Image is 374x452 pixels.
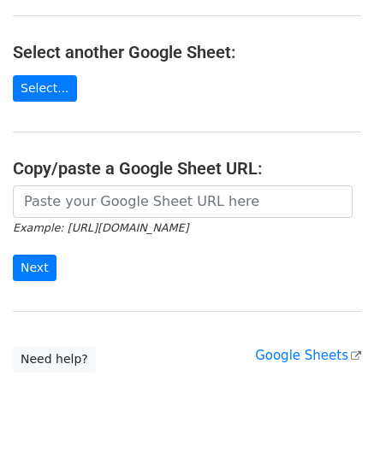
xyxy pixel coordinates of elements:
[13,221,188,234] small: Example: [URL][DOMAIN_NAME]
[255,348,361,363] a: Google Sheets
[13,185,353,218] input: Paste your Google Sheet URL here
[13,158,361,179] h4: Copy/paste a Google Sheet URL:
[13,346,96,373] a: Need help?
[13,42,361,62] h4: Select another Google Sheet:
[13,75,77,102] a: Select...
[288,370,374,452] iframe: Chat Widget
[13,255,56,281] input: Next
